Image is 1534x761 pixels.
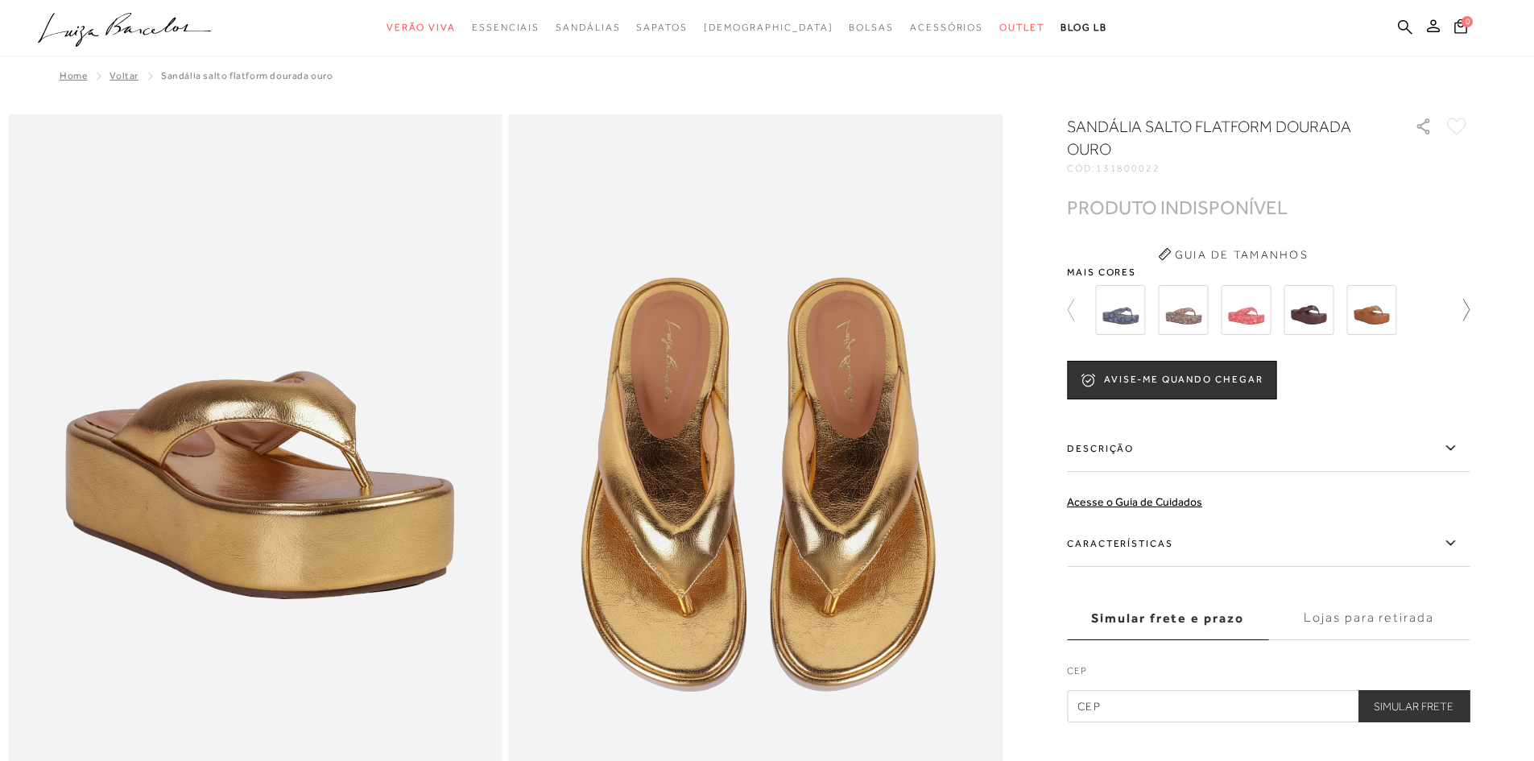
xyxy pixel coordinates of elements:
div: PRODUTO INDISPONÍVEL [1067,199,1288,216]
a: Home [60,70,87,81]
a: categoryNavScreenReaderText [472,13,540,43]
a: BLOG LB [1061,13,1107,43]
span: Sandália salto flatform dourada ouro [161,70,333,81]
span: BLOG LB [1061,22,1107,33]
a: categoryNavScreenReaderText [849,13,894,43]
button: Guia de Tamanhos [1152,242,1313,267]
span: [DEMOGRAPHIC_DATA] [704,22,833,33]
a: categoryNavScreenReaderText [999,13,1044,43]
button: AVISE-ME QUANDO CHEGAR [1067,361,1276,399]
h1: Sandália salto flatform dourada ouro [1067,115,1369,160]
a: Acesse o Guia de Cuidados [1067,495,1202,508]
label: Características [1067,520,1470,567]
button: Simular Frete [1358,690,1470,722]
a: categoryNavScreenReaderText [636,13,687,43]
span: Mais cores [1067,267,1470,277]
a: noSubCategoriesText [704,13,833,43]
a: categoryNavScreenReaderText [910,13,983,43]
img: SANDÁLIA PLATAFORMA FLAT EM BANDANA CAFÉ [1158,285,1208,335]
a: categoryNavScreenReaderText [387,13,456,43]
label: Lojas para retirada [1268,597,1470,640]
button: 0 [1449,18,1472,39]
input: CEP [1067,690,1470,722]
div: CÓD: [1067,163,1389,173]
span: Sandálias [556,22,620,33]
span: Essenciais [472,22,540,33]
label: Descrição [1067,425,1470,472]
label: Simular frete e prazo [1067,597,1268,640]
span: Bolsas [849,22,894,33]
a: categoryNavScreenReaderText [556,13,620,43]
a: Voltar [110,70,139,81]
img: SANDÁLIA PLATAFORMA FLAT EM BANDANA AZUL [1095,285,1145,335]
span: Acessórios [910,22,983,33]
span: Verão Viva [387,22,456,33]
img: SANDÁLIA PLATAFORMA FLAT EM BANDANA VERMELHA [1221,285,1271,335]
img: SANDÁLIA PLATAFORMA FLAT EM COURO CAFÉ [1284,285,1333,335]
span: Sapatos [636,22,687,33]
label: CEP [1067,664,1470,686]
span: 0 [1462,16,1473,27]
span: Outlet [999,22,1044,33]
img: SANDÁLIA PLATAFORMA FLAT EM COURO CARAMELO [1346,285,1396,335]
span: 131800022 [1096,163,1160,174]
